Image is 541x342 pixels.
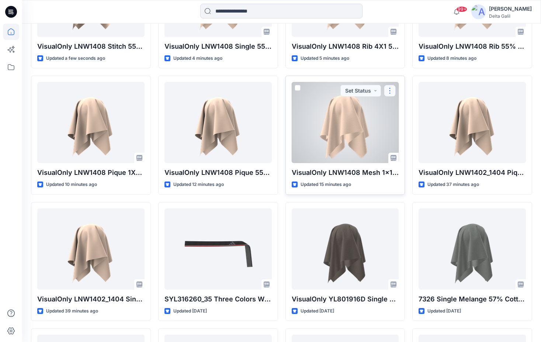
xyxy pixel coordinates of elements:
[37,167,145,178] p: VisualOnly LNW1408 Pique 1X1 55% Nylon 45% Elastane
[427,55,476,62] p: Updated 8 minutes ago
[164,82,272,163] a: VisualOnly LNW1408 Pique 55% Nylon 45% Elastane
[419,294,526,304] p: 7326 Single Melange 57% Cotton 38% Polyester 5% Elastane 150g
[456,6,467,12] span: 99+
[37,208,145,290] a: VisualOnly LNW1402_1404 Single 81% Nylon 19% Elastane
[173,181,224,189] p: Updated 12 minutes ago
[419,41,526,52] p: VisualOnly LNW1408 Rib 55% Nylon 45% Elastane
[46,181,97,189] p: Updated 10 minutes ago
[164,294,272,304] p: SYL316260_35 Three Colors WB 90% Polyester 10% Spandex 438g
[292,294,399,304] p: VisualOnly YL801916D Single 45% Acryl 34% Recycled Polyester 11% Bamboo 10% Elastane 140g
[164,167,272,178] p: VisualOnly LNW1408 Pique 55% Nylon 45% Elastane
[37,82,145,163] a: VisualOnly LNW1408 Pique 1X1 55% Nylon 45% Elastane
[173,55,222,62] p: Updated 4 minutes ago
[419,208,526,290] a: 7326 Single Melange 57% Cotton 38% Polyester 5% Elastane 150g
[471,4,486,19] img: avatar
[301,307,334,315] p: Updated [DATE]
[489,13,532,19] div: Delta Galil
[173,307,207,315] p: Updated [DATE]
[46,55,105,62] p: Updated a few seconds ago
[292,167,399,178] p: VisualOnly LNW1408 Mesh 1x1 55% Nylon 45% Elastane
[292,41,399,52] p: VisualOnly LNW1408 Rib 4X1 55% Nylon 45% Elastane
[427,307,461,315] p: Updated [DATE]
[419,82,526,163] a: VisualOnly LNW1402_1404 Pique 81% Nylon 19% Elastane
[301,55,349,62] p: Updated 5 minutes ago
[489,4,532,13] div: [PERSON_NAME]
[164,208,272,290] a: SYL316260_35 Three Colors WB 90% Polyester 10% Spandex 438g
[164,41,272,52] p: VisualOnly LNW1408 Single 55% Nylon 45% Elastane
[292,208,399,290] a: VisualOnly YL801916D Single 45% Acryl 34% Recycled Polyester 11% Bamboo 10% Elastane 140g
[46,307,98,315] p: Updated 39 minutes ago
[37,294,145,304] p: VisualOnly LNW1402_1404 Single 81% Nylon 19% Elastane
[419,167,526,178] p: VisualOnly LNW1402_1404 Pique 81% Nylon 19% Elastane
[427,181,479,189] p: Updated 37 minutes ago
[301,181,351,189] p: Updated 15 minutes ago
[37,41,145,52] p: VisualOnly LNW1408 Stitch 55% Nylon 45% Elastane
[292,82,399,163] a: VisualOnly LNW1408 Mesh 1x1 55% Nylon 45% Elastane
